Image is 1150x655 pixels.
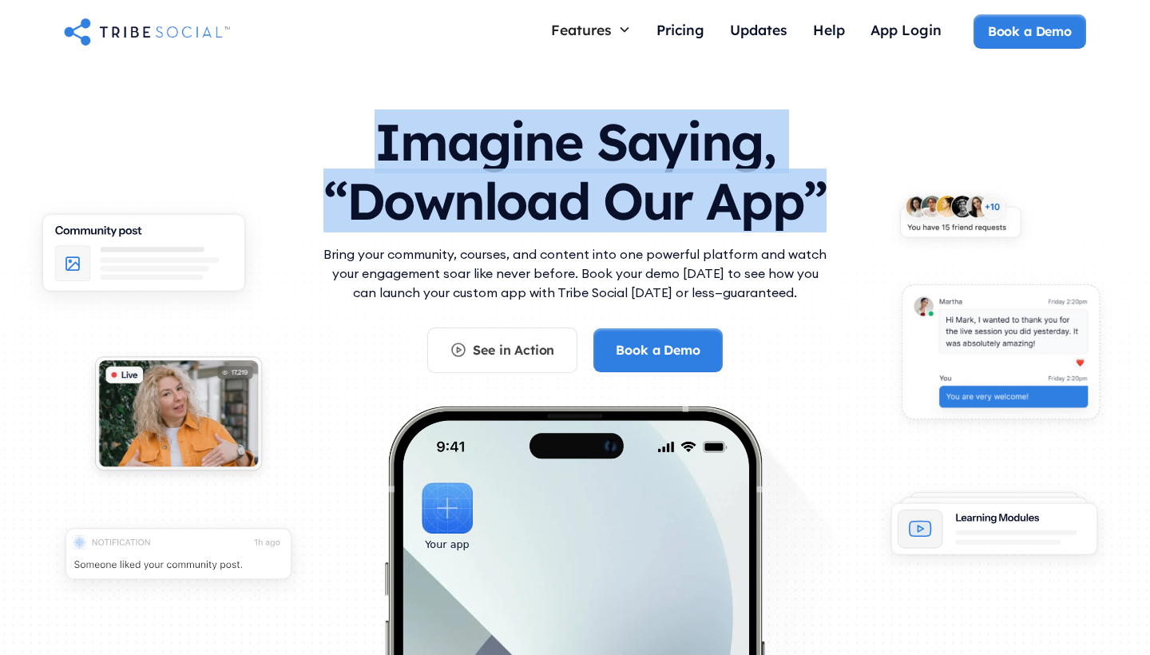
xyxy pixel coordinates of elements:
[886,185,1035,256] img: An illustration of New friends requests
[551,21,612,38] div: Features
[64,15,230,47] a: home
[644,14,717,49] a: Pricing
[427,327,577,372] a: See in Action
[858,14,954,49] a: App Login
[974,14,1086,48] a: Book a Demo
[870,21,942,38] div: App Login
[717,14,800,49] a: Updates
[319,97,831,238] h1: Imagine Saying, “Download Our App”
[656,21,704,38] div: Pricing
[473,341,554,359] div: See in Action
[81,346,276,489] img: An illustration of Live video
[730,21,787,38] div: Updates
[813,21,845,38] div: Help
[886,273,1116,439] img: An illustration of chat
[46,514,311,603] img: An illustration of push notification
[425,536,469,554] div: Your app
[23,200,264,316] img: An illustration of Community Feed
[538,14,644,45] div: Features
[800,14,858,49] a: Help
[319,244,831,302] p: Bring your community, courses, and content into one powerful platform and watch your engagement s...
[593,328,722,371] a: Book a Demo
[874,482,1115,577] img: An illustration of Learning Modules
